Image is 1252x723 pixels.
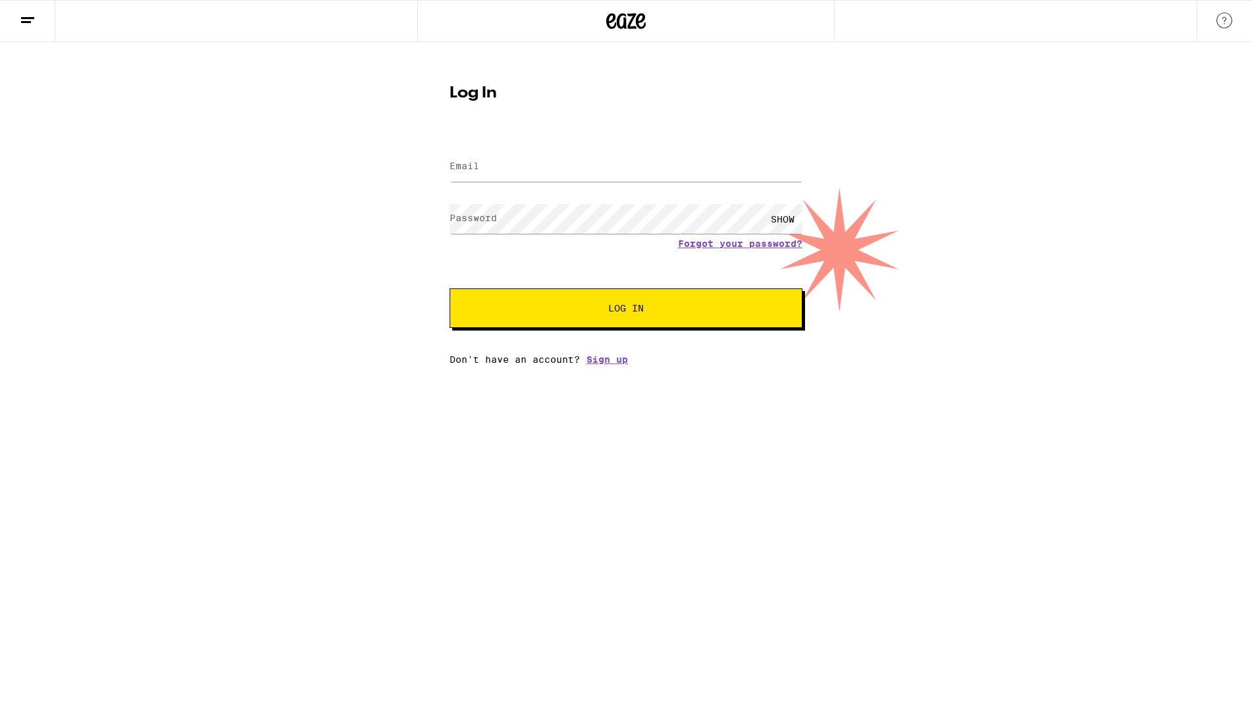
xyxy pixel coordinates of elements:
[450,86,802,101] h1: Log In
[450,288,802,328] button: Log In
[450,161,479,171] label: Email
[678,238,802,249] a: Forgot your password?
[608,304,644,313] span: Log In
[450,152,802,182] input: Email
[450,354,802,365] div: Don't have an account?
[450,213,497,223] label: Password
[763,204,802,234] div: SHOW
[587,354,628,365] a: Sign up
